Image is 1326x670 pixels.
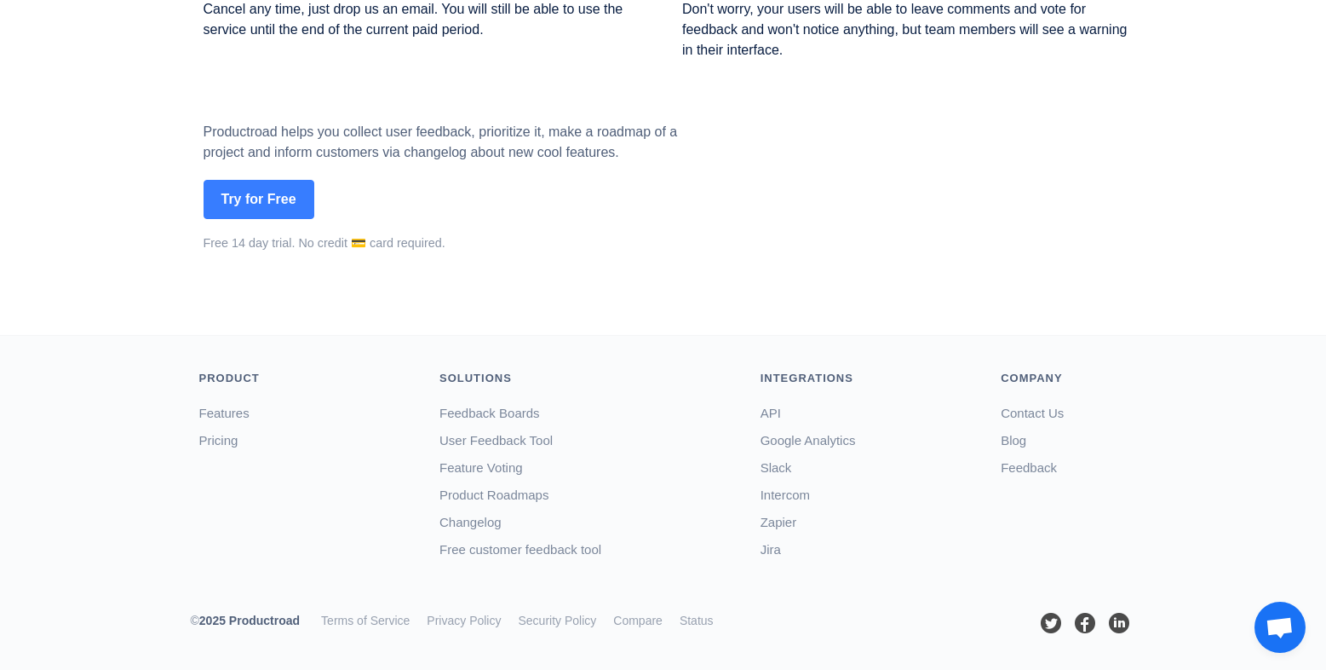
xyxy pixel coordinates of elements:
[439,370,735,387] div: Solutions
[613,614,663,627] a: Compare
[761,488,810,502] a: Intercom
[1001,370,1135,387] div: Company
[439,460,523,475] a: Feature Voting
[439,433,553,448] a: User Feedback Tool
[199,614,300,627] span: 2025 Productroad
[321,614,410,627] a: Terms of Service
[199,433,238,448] a: Pricing
[680,614,714,627] a: Status
[439,488,548,502] a: Product Roadmaps
[1072,610,1098,636] img: Productroad Facebook
[1254,602,1306,653] div: Open chat
[204,122,715,163] p: Productroad helps you collect user feedback, prioritize it, make a roadmap of a project and infor...
[761,433,856,448] a: Google Analytics
[199,370,415,387] div: Product
[1106,610,1132,636] img: Productroad LinkedIn
[761,460,792,475] a: Slack
[191,612,313,633] div: ©
[1001,433,1026,448] a: Blog
[204,234,715,253] div: Free 14 day trial. No credit 💳 card required.
[199,406,250,420] a: Features
[761,542,781,557] a: Jira
[1072,615,1098,628] a: Productroad Facebook
[1001,460,1057,475] a: Feedback
[204,180,314,219] button: Try for Free
[1038,615,1064,628] a: Productroad Twitter
[761,515,797,529] a: Zapier
[1038,610,1064,636] img: Productroad Twitter
[439,406,540,420] a: Feedback Boards
[761,406,781,420] a: API
[518,614,596,627] a: Security Policy
[427,614,501,627] a: Privacy Policy
[439,515,502,529] a: Changelog
[439,542,601,557] a: Free customer feedback tool
[1106,615,1132,628] a: Productroad LinkedIn
[1001,406,1064,420] a: Contact Us
[761,370,976,387] div: Integrations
